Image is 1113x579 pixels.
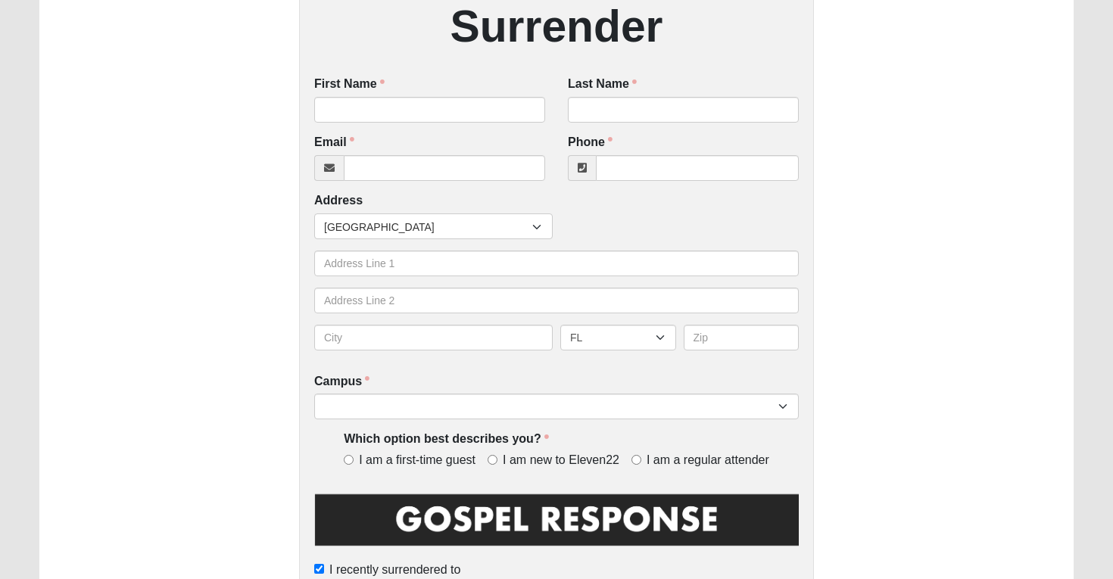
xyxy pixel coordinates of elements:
[314,251,799,276] input: Address Line 1
[324,214,532,240] span: [GEOGRAPHIC_DATA]
[568,134,613,151] label: Phone
[314,288,799,313] input: Address Line 2
[314,564,324,574] input: I recently surrendered to [PERSON_NAME]
[344,455,354,465] input: I am a first-time guest
[314,134,354,151] label: Email
[568,76,637,93] label: Last Name
[314,76,385,93] label: First Name
[359,452,475,469] span: I am a first-time guest
[314,192,363,210] label: Address
[503,452,619,469] span: I am new to Eleven22
[344,431,548,448] label: Which option best describes you?
[314,373,369,391] label: Campus
[684,325,800,350] input: Zip
[314,491,799,559] img: GospelResponseBLK.png
[631,455,641,465] input: I am a regular attender
[488,455,497,465] input: I am new to Eleven22
[647,452,769,469] span: I am a regular attender
[314,325,553,350] input: City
